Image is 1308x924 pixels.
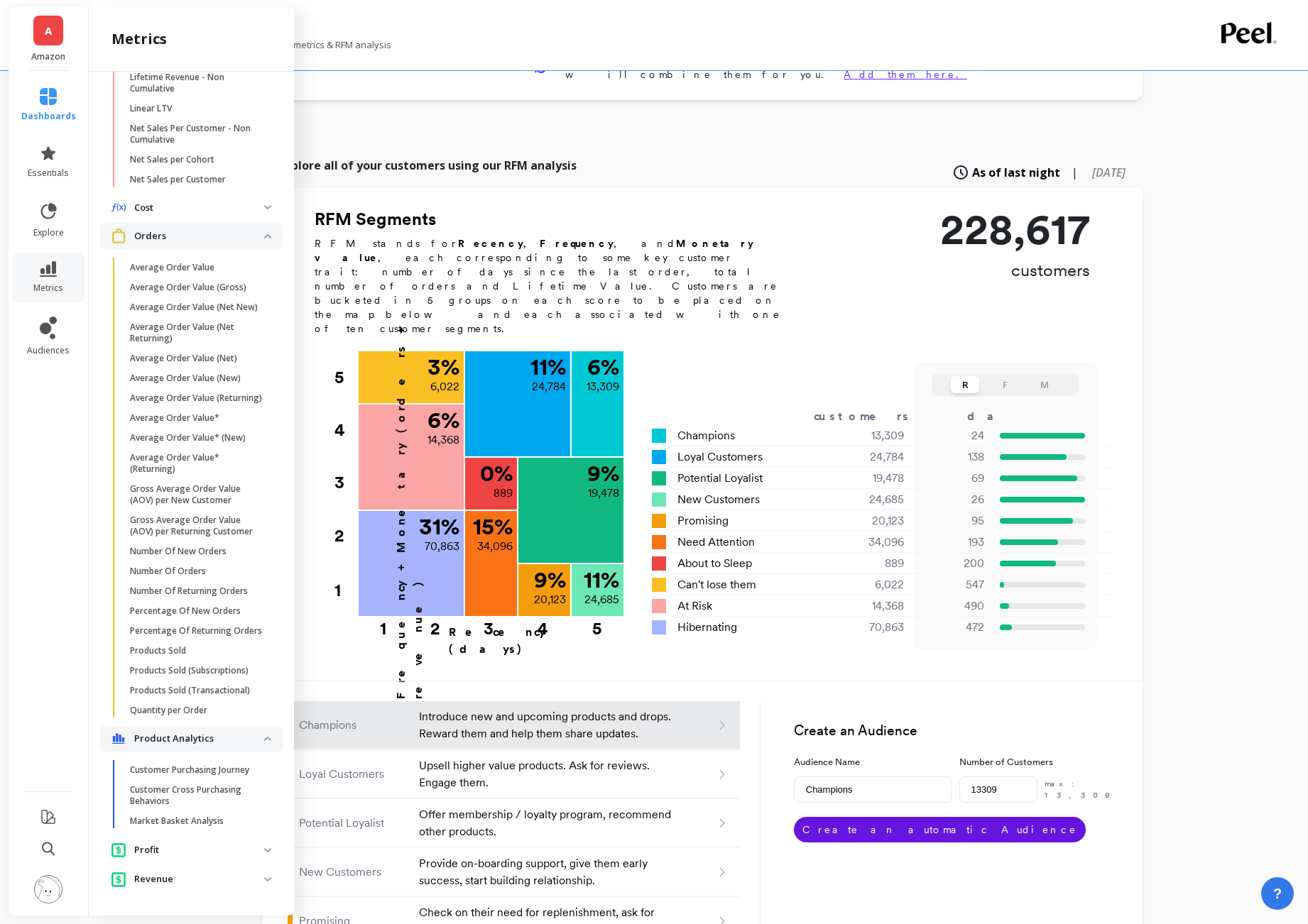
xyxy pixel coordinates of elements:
span: essentials [28,167,69,179]
p: Average Order Value (New) [130,373,241,384]
a: Customer Purchasing Journey [123,760,283,780]
a: Products Sold (Transactional) [123,681,283,700]
p: 24,784 [532,378,566,395]
div: 3 [334,456,357,509]
p: Gross Average Order Value (AOV) per Returning Customer [130,515,266,537]
button: M [1030,376,1059,393]
p: 20,123 [534,591,566,608]
p: Number Of Orders [130,566,206,577]
p: 547 [922,576,984,593]
img: profile picture [34,875,62,903]
p: 19,478 [588,485,619,502]
a: Net Sales Per Customer - Non Cumulative [123,119,283,150]
div: 14,368 [820,598,922,615]
a: Number of Orders [123,561,283,581]
p: Lifetime Revenue - Non Cumulative [130,72,266,94]
p: Quantity per Order [130,705,207,716]
img: down caret icon [264,205,271,209]
div: 19,478 [820,470,922,487]
span: Champions [677,427,735,444]
a: Net Sales per Cohort [123,150,283,170]
a: Gross Average Order Value (AOV) per New Customer [123,479,283,510]
a: Percentage of New Orders [123,601,283,621]
h3: Create an Audience [794,721,1117,742]
p: RFM stands for , , and , each corresponding to some key customer trait: number of days since the ... [315,236,797,336]
p: Average Order Value (Net Returning) [130,321,266,344]
p: 9 % [534,568,566,591]
p: Product Analytics [134,732,264,746]
a: Average Order Value (Gross) [123,277,283,297]
p: Number Of New Orders [130,546,227,557]
p: Frequency + Monetary (orders + revenue) [393,271,427,699]
p: 228,617 [940,208,1090,251]
p: Average Order Value (Gross) [130,282,246,293]
a: Average Order Value* (New) [123,428,283,448]
div: 889 [820,555,922,572]
p: Products Sold (Transactional) [130,685,250,696]
a: Average Order Value (Returning) [123,388,283,408]
div: days [967,408,1025,425]
a: Average Order Value (New) [123,368,283,388]
p: 70,863 [425,538,459,555]
p: 0 % [480,462,513,485]
img: down caret icon [264,737,271,741]
img: down caret icon [264,848,271,852]
img: navigation item icon [111,229,126,243]
p: Customer Cross Purchasing Behaviors [130,784,266,807]
p: Offer membership / loyalty program, recommend other products. [419,806,674,840]
label: Audience Name [794,755,952,769]
button: ? [1261,877,1294,910]
p: customers [940,259,1090,282]
p: Percentage Of New Orders [130,605,241,617]
p: Champions [299,717,410,734]
div: 4 [334,404,357,456]
p: Amazon [23,51,75,62]
p: Cost [134,201,264,215]
p: max: 13,309 [1045,778,1117,801]
p: Explore all of your customers using our RFM analysis [279,157,577,174]
p: 26 [922,491,984,508]
div: 5 [570,617,623,632]
p: Provide on-boarding support, give them early success, start building relationship. [419,855,674,889]
a: Products Sold [123,641,283,661]
div: 1 [334,563,357,617]
input: e.g. 500 [959,776,1037,803]
p: 6,022 [430,378,459,395]
p: 200 [922,555,984,572]
div: 2 [408,617,462,632]
div: 20,123 [820,512,922,529]
div: 6,022 [820,576,922,593]
b: Frequency [540,238,614,249]
p: 472 [922,619,984,636]
p: New Customers [299,864,410,881]
button: F [991,376,1019,393]
p: 6 % [427,409,459,431]
a: Percentage of Returning Orders [123,621,283,641]
p: 889 [494,485,513,502]
span: A [45,23,52,39]
p: Linear LTV [130,103,172,114]
p: 3 % [427,356,459,378]
p: 193 [922,534,984,551]
p: Average Order Value (Net New) [130,302,258,313]
a: Average Order Value (Net New) [123,297,283,317]
div: 34,096 [820,534,922,551]
p: Average Order Value (Net) [130,353,237,364]
label: Number of Customers [959,755,1117,769]
img: navigation item icon [111,733,126,744]
a: Add them here. [844,69,967,80]
p: Average Order Value [130,262,214,273]
span: At Risk [677,598,712,615]
p: Number Of Returning Orders [130,585,248,597]
a: Average Order Value [123,258,283,277]
p: Market Basket Analysis [130,815,224,827]
a: Customer Cross Purchasing Behaviors [123,780,283,811]
p: Net Sales Per Customer - Non Cumulative [130,123,266,145]
input: e.g. Black friday [794,776,952,803]
h2: RFM Segments [315,208,797,231]
p: Revenue [134,872,264,886]
div: 2 [334,510,357,562]
div: 24,685 [820,491,922,508]
p: Orders [134,229,264,243]
p: 24,685 [584,591,619,608]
